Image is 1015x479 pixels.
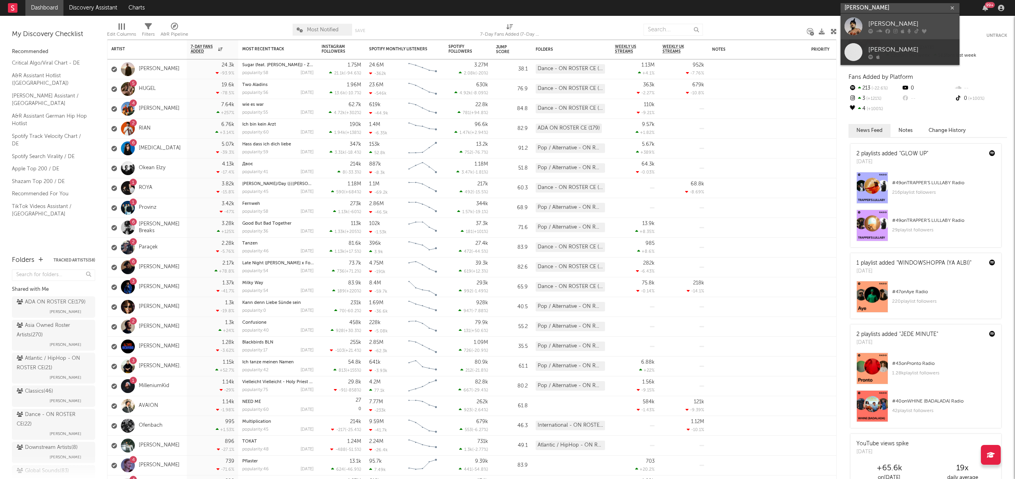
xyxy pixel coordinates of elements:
[686,71,704,76] div: -7.76 %
[369,210,388,215] div: -46.5k
[17,354,88,373] div: Atlantic / HipHop - ON ROSTER CE ( 21 )
[50,396,81,406] span: [PERSON_NAME]
[301,170,314,174] div: [DATE]
[50,307,81,317] span: [PERSON_NAME]
[642,122,655,127] div: 9.57k
[322,44,349,54] div: Instagram Followers
[405,158,440,178] svg: Chart title
[17,466,69,476] div: Global Sounds ( 83 )
[242,122,276,127] a: Ich bin kein Arzt
[333,209,361,214] div: ( )
[334,111,345,115] span: 4.72k
[369,102,381,107] div: 619k
[307,27,339,32] span: Most Notified
[222,142,234,147] div: 5.07k
[12,320,95,351] a: Asia Owned Roster Artists(270)[PERSON_NAME]
[329,150,361,155] div: ( )
[892,225,995,235] div: 29 playlist followers
[334,131,345,135] span: 1.94k
[345,190,360,195] span: +684 %
[536,183,605,193] div: Dance - ON ROSTER CE (22)
[456,170,488,175] div: ( )
[347,170,360,175] span: -33.3 %
[476,142,488,147] div: 13.2k
[50,452,81,462] span: [PERSON_NAME]
[496,144,528,153] div: 91.2
[355,29,365,33] button: Save
[107,20,136,43] div: Edit Columns
[301,210,314,214] div: [DATE]
[216,170,234,175] div: -17.4 %
[476,201,488,206] div: 344k
[615,44,643,54] span: Weekly US Streams
[405,178,440,198] svg: Chart title
[12,164,87,173] a: Apple Top 200 / DE
[892,397,995,406] div: # 40 on WHINE (BADALADA) Radio
[856,158,928,166] div: [DATE]
[216,189,234,195] div: -15.8 %
[139,442,180,449] a: [PERSON_NAME]
[901,94,954,104] div: --
[242,301,301,305] a: Kann denn Liebe Sünde sein
[301,190,314,194] div: [DATE]
[242,162,314,166] div: Двоє
[242,142,291,147] a: Hass dass ich dich liebe
[349,102,361,107] div: 62.7k
[892,406,995,416] div: 42 playlist followers
[301,111,314,115] div: [DATE]
[242,420,271,424] a: Multiplication
[348,63,361,68] div: 1.75M
[111,47,171,52] div: Artist
[139,244,158,251] a: Paraçek
[475,162,488,167] div: 1.18M
[343,170,345,175] span: 8
[901,83,954,94] div: 0
[242,111,268,115] div: popularity: 55
[334,71,344,76] span: 21.1k
[139,145,181,152] a: [MEDICAL_DATA]
[464,71,475,76] span: 2.08k
[868,19,956,29] div: [PERSON_NAME]
[369,82,383,88] div: 23.6M
[891,124,921,137] button: Notes
[474,170,487,175] span: -1.81 %
[335,151,345,155] span: 3.31k
[663,44,692,54] span: Weekly UK Streams
[242,170,268,174] div: popularity: 41
[12,442,95,463] a: Downstream Artists(8)[PERSON_NAME]
[405,99,440,119] svg: Chart title
[475,122,488,127] div: 96.6k
[841,13,959,39] a: [PERSON_NAME]
[369,162,381,167] div: 887k
[454,90,488,95] div: ( )
[242,103,314,107] div: wie es war
[242,63,330,67] a: Sugar (feat. [PERSON_NAME]) - Zerb Remix
[242,202,260,206] a: Fernweh
[638,71,655,76] div: +4.1 %
[242,210,268,214] div: popularity: 58
[496,84,528,94] div: 76.9
[139,422,163,429] a: Ofenbach
[967,97,984,101] span: +100 %
[811,47,843,52] div: Priority
[448,44,476,54] div: Spotify Followers
[496,45,516,54] div: Jump Score
[139,125,151,132] a: RIAN
[496,164,528,173] div: 51.8
[850,172,1001,210] a: #49onTRAPPER'S LULLABY Radio216playlist followers
[107,30,136,39] div: Edit Columns
[139,105,180,112] a: [PERSON_NAME]
[242,261,317,265] a: Late Night ([PERSON_NAME] x Foals)
[345,71,360,76] span: -94.6 %
[369,181,379,187] div: 1.1M
[216,90,234,95] div: -78.5 %
[369,47,429,52] div: Spotify Monthly Listeners
[465,190,473,195] span: 492
[12,152,87,161] a: Spotify Search Virality / DE
[242,190,268,194] div: popularity: 45
[496,65,528,74] div: 38.1
[369,63,384,68] div: 24.6M
[139,185,152,191] a: ROYA
[471,131,487,135] span: +2.94 %
[347,91,360,95] span: -10.7 %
